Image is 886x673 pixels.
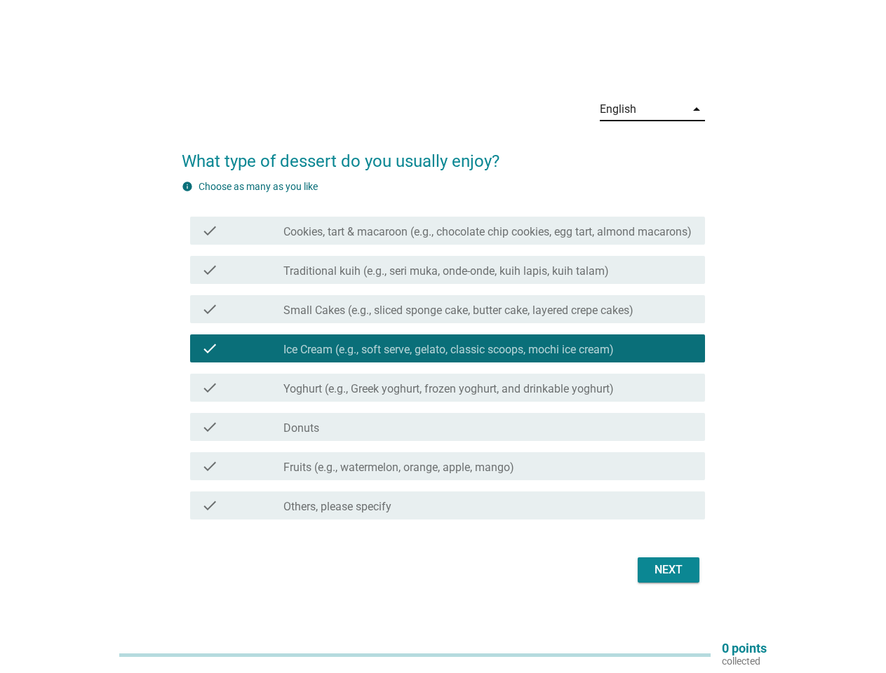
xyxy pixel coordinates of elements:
i: check [201,458,218,475]
i: check [201,222,218,239]
label: Small Cakes (e.g., sliced sponge cake, butter cake, layered crepe cakes) [283,304,633,318]
div: Next [649,562,688,578]
p: 0 points [722,642,767,655]
label: Choose as many as you like [199,181,318,192]
label: Traditional kuih (e.g., seri muka, onde-onde, kuih lapis, kuih talam) [283,264,609,278]
label: Others, please specify [283,500,391,514]
i: check [201,419,218,435]
i: check [201,261,218,278]
i: check [201,497,218,514]
label: Ice Cream (e.g., soft serve, gelato, classic scoops, mochi ice cream) [283,343,614,357]
i: info [182,181,193,192]
h2: What type of dessert do you usually enjoy? [182,135,705,174]
i: arrow_drop_down [688,101,705,118]
button: Next [638,557,699,583]
label: Cookies, tart & macaroon (e.g., chocolate chip cookies, egg tart, almond macarons) [283,225,692,239]
div: English [600,103,636,116]
p: collected [722,655,767,667]
i: check [201,301,218,318]
label: Fruits (e.g., watermelon, orange, apple, mango) [283,461,514,475]
i: check [201,379,218,396]
i: check [201,340,218,357]
label: Yoghurt (e.g., Greek yoghurt, frozen yoghurt, and drinkable yoghurt) [283,382,614,396]
label: Donuts [283,421,319,435]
